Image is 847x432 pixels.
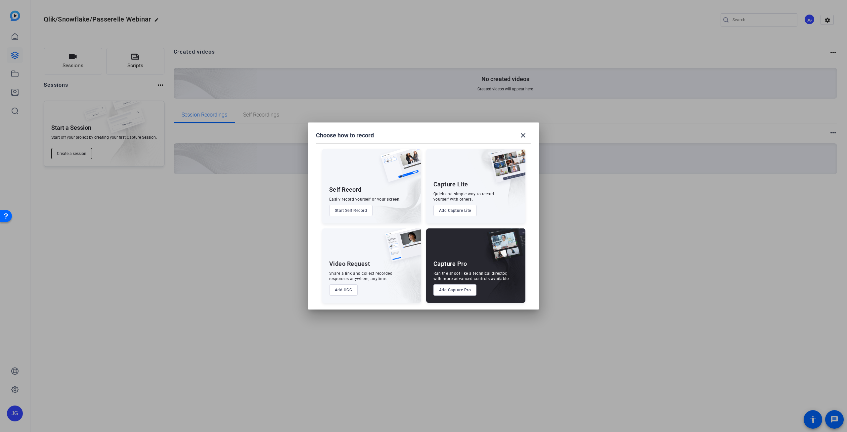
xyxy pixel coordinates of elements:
[316,131,374,139] h1: Choose how to record
[329,260,370,268] div: Video Request
[383,249,421,303] img: embarkstudio-ugc-content.png
[484,149,525,189] img: capture-lite.png
[433,260,467,268] div: Capture Pro
[433,271,510,281] div: Run the shoot like a technical director, with more advanced controls available.
[380,228,421,268] img: ugc-content.png
[476,237,525,303] img: embarkstudio-capture-pro.png
[329,284,358,296] button: Add UGC
[376,149,421,189] img: self-record.png
[466,149,525,215] img: embarkstudio-capture-lite.png
[433,191,494,202] div: Quick and simple way to record yourself with others.
[519,131,527,139] mat-icon: close
[433,205,477,216] button: Add Capture Lite
[329,197,401,202] div: Easily record yourself or your screen.
[364,163,421,223] img: embarkstudio-self-record.png
[329,271,393,281] div: Share a link and collect recorded responses anywhere, anytime.
[329,186,362,194] div: Self Record
[433,180,468,188] div: Capture Lite
[329,205,373,216] button: Start Self Record
[433,284,477,296] button: Add Capture Pro
[482,228,525,269] img: capture-pro.png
